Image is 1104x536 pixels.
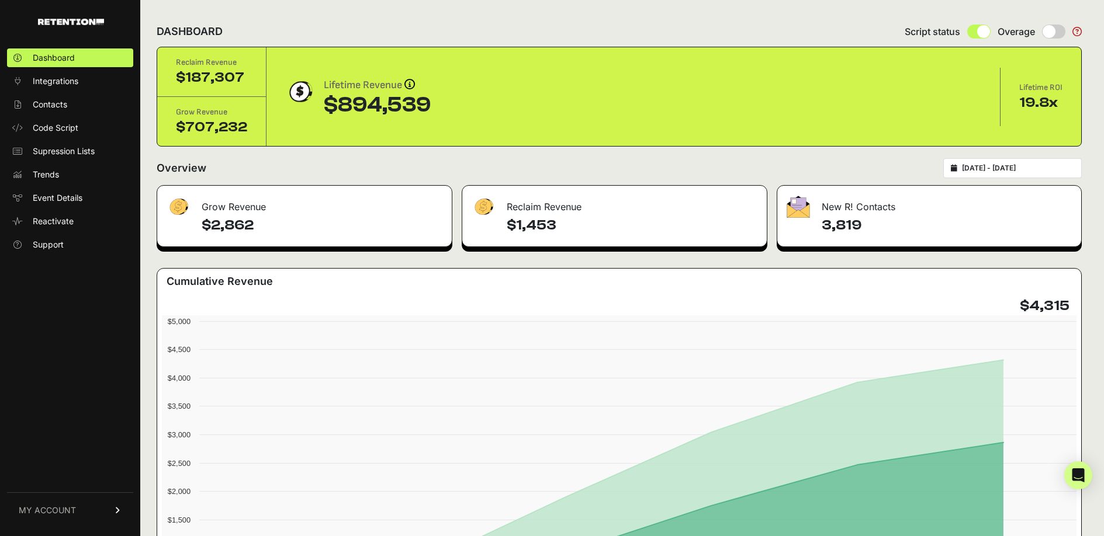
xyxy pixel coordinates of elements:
h2: Overview [157,160,206,176]
span: Reactivate [33,215,74,227]
span: Supression Lists [33,145,95,157]
text: $3,000 [168,430,191,439]
span: Event Details [33,192,82,204]
h3: Cumulative Revenue [167,273,273,290]
img: dollar-coin-05c43ed7efb7bc0c12610022525b4bbbb207c7efeef5aecc26f025e68dcafac9.png [285,77,314,106]
div: 19.8x [1019,93,1063,112]
a: MY ACCOUNT [7,492,133,528]
a: Dashboard [7,48,133,67]
div: $187,307 [176,68,247,87]
span: Dashboard [33,52,75,64]
span: Integrations [33,75,78,87]
div: Reclaim Revenue [176,57,247,68]
img: Retention.com [38,19,104,25]
h4: $1,453 [507,216,758,235]
text: $4,000 [168,374,191,382]
span: Support [33,239,64,250]
span: MY ACCOUNT [19,504,76,516]
text: $4,500 [168,345,191,354]
div: $707,232 [176,118,247,137]
a: Support [7,235,133,254]
span: Overage [998,25,1035,39]
div: Reclaim Revenue [462,186,767,221]
a: Contacts [7,95,133,114]
h4: 3,819 [822,216,1072,235]
div: Grow Revenue [157,186,452,221]
a: Reactivate [7,212,133,231]
a: Supression Lists [7,142,133,161]
text: $3,500 [168,402,191,410]
text: $5,000 [168,317,191,326]
span: Code Script [33,122,78,134]
text: $1,500 [168,516,191,524]
a: Code Script [7,119,133,137]
div: $894,539 [324,93,431,117]
text: $2,000 [168,487,191,496]
img: fa-dollar-13500eef13a19c4ab2b9ed9ad552e47b0d9fc28b02b83b90ba0e00f96d6372e9.png [167,196,190,218]
h2: DASHBOARD [157,23,223,40]
span: Contacts [33,99,67,110]
h4: $4,315 [1020,297,1070,315]
div: New R! Contacts [777,186,1081,221]
a: Integrations [7,72,133,91]
text: $2,500 [168,459,191,468]
h4: $2,862 [202,216,442,235]
div: Open Intercom Messenger [1064,461,1092,489]
a: Event Details [7,189,133,207]
img: fa-envelope-19ae18322b30453b285274b1b8af3d052b27d846a4fbe8435d1a52b978f639a2.png [787,196,810,218]
div: Grow Revenue [176,106,247,118]
a: Trends [7,165,133,184]
img: fa-dollar-13500eef13a19c4ab2b9ed9ad552e47b0d9fc28b02b83b90ba0e00f96d6372e9.png [472,196,495,218]
div: Lifetime Revenue [324,77,431,93]
span: Trends [33,169,59,180]
span: Script status [905,25,960,39]
div: Lifetime ROI [1019,82,1063,93]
